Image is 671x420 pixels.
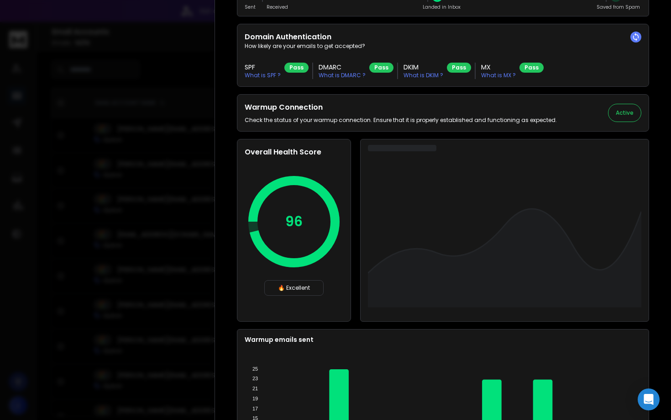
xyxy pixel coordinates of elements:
[245,147,343,158] h2: Overall Health Score
[284,63,309,73] div: Pass
[252,386,258,391] tspan: 21
[267,4,288,11] p: Received
[252,396,258,401] tspan: 19
[608,104,641,122] button: Active
[319,72,366,79] p: What is DMARC ?
[264,280,324,296] div: 🔥 Excellent
[245,102,557,113] h2: Warmup Connection
[252,376,258,381] tspan: 23
[404,63,443,72] h3: DKIM
[245,32,641,43] h2: Domain Authentication
[595,4,641,11] p: Saved from Spam
[252,406,258,411] tspan: 17
[369,63,393,73] div: Pass
[245,117,557,124] p: Check the status of your warmup connection. Ensure that it is properly established and functionin...
[285,213,303,230] p: 96
[404,72,443,79] p: What is DKIM ?
[245,4,258,11] p: Sent
[245,63,281,72] h3: SPF
[410,4,474,11] p: Landed in Inbox
[481,72,516,79] p: What is MX ?
[638,388,660,410] div: Open Intercom Messenger
[245,72,281,79] p: What is SPF ?
[481,63,516,72] h3: MX
[252,366,258,372] tspan: 25
[447,63,471,73] div: Pass
[245,43,641,50] p: How likely are your emails to get accepted?
[245,335,641,344] p: Warmup emails sent
[519,63,544,73] div: Pass
[319,63,366,72] h3: DMARC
